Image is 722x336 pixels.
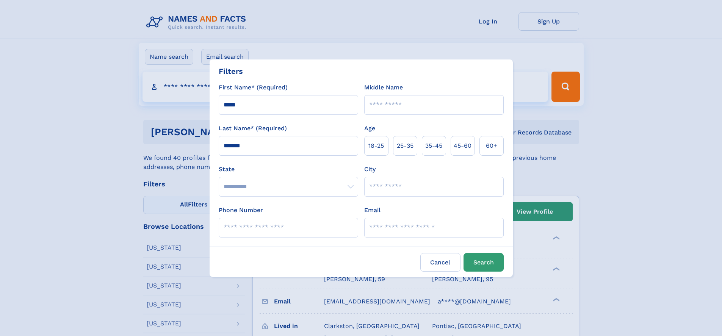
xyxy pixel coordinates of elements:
label: Cancel [420,253,460,272]
span: 60+ [486,141,497,150]
label: Middle Name [364,83,403,92]
span: 25‑35 [397,141,413,150]
button: Search [464,253,504,272]
label: City [364,165,376,174]
span: 35‑45 [425,141,442,150]
label: State [219,165,358,174]
label: First Name* (Required) [219,83,288,92]
label: Last Name* (Required) [219,124,287,133]
span: 18‑25 [368,141,384,150]
div: Filters [219,66,243,77]
span: 45‑60 [454,141,471,150]
label: Phone Number [219,206,263,215]
label: Age [364,124,375,133]
label: Email [364,206,381,215]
